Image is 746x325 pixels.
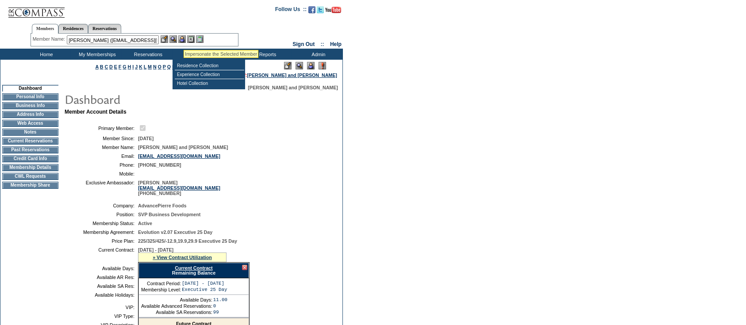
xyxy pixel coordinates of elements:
[141,297,212,302] td: Available Days:
[213,303,227,309] td: 0
[148,64,152,69] a: M
[88,24,121,33] a: Reservations
[153,255,212,260] a: » View Contract Utilization
[196,35,204,43] img: b_calculator.gif
[213,310,227,315] td: 99
[138,212,200,217] span: SVP Business Development
[167,64,171,69] a: Q
[119,64,122,69] a: F
[275,5,307,16] td: Follow Us ::
[65,109,127,115] b: Member Account Details
[20,49,71,60] td: Home
[68,203,135,208] td: Company:
[2,173,58,180] td: CWL Requests
[163,64,166,69] a: P
[2,120,58,127] td: Web Access
[2,93,58,100] td: Personal Info
[2,102,58,109] td: Business Info
[64,90,241,108] img: pgTtlDashboard.gif
[213,297,227,302] td: 11.00
[68,221,135,226] td: Membership Status:
[68,229,135,235] td: Membership Agreement:
[138,238,237,244] span: 225/325/425/-12.9,19.9,29.9 Executive 25 Day
[123,64,126,69] a: G
[122,49,173,60] td: Reservations
[68,292,135,298] td: Available Holidays:
[2,111,58,118] td: Address Info
[185,73,337,78] span: You are acting on behalf of:
[317,6,324,13] img: Follow us on Twitter
[138,229,212,235] span: Evolution v2.07 Executive 25 Day
[68,247,135,262] td: Current Contract:
[58,24,88,33] a: Residences
[68,171,135,176] td: Mobile:
[2,85,58,92] td: Dashboard
[138,247,173,252] span: [DATE] - [DATE]
[2,138,58,145] td: Current Reservations
[292,49,343,60] td: Admin
[68,162,135,168] td: Phone:
[317,9,324,14] a: Follow us on Twitter
[325,9,341,14] a: Subscribe to our YouTube Channel
[153,64,157,69] a: N
[138,180,220,196] span: [PERSON_NAME] [PHONE_NUMBER]
[175,61,244,70] td: Residence Collection
[68,180,135,196] td: Exclusive Ambassador:
[138,136,154,141] span: [DATE]
[308,9,315,14] a: Become our fan on Facebook
[169,35,177,43] img: View
[114,64,117,69] a: E
[173,49,241,60] td: Vacation Collection
[32,24,59,34] a: Members
[139,64,142,69] a: K
[33,35,67,43] div: Member Name:
[68,136,135,141] td: Member Since:
[100,64,104,69] a: B
[175,265,212,271] a: Current Contract
[241,49,292,60] td: Reports
[247,73,337,78] a: [PERSON_NAME] and [PERSON_NAME]
[2,155,58,162] td: Credit Card Info
[284,62,292,69] img: Edit Mode
[68,283,135,289] td: Available SA Res:
[185,51,257,57] div: Impersonate the Selected Member
[307,62,315,69] img: Impersonate
[109,64,113,69] a: D
[132,64,134,69] a: I
[68,266,135,271] td: Available Days:
[158,64,162,69] a: O
[141,281,181,286] td: Contract Period:
[135,64,138,69] a: J
[128,64,131,69] a: H
[138,203,187,208] span: AdvancePierre Foods
[325,7,341,13] img: Subscribe to our YouTube Channel
[68,238,135,244] td: Price Plan:
[138,153,220,159] a: [EMAIL_ADDRESS][DOMAIN_NAME]
[330,41,342,47] a: Help
[144,64,146,69] a: L
[292,41,315,47] a: Sign Out
[68,305,135,310] td: VIP:
[321,41,324,47] span: ::
[138,263,249,278] div: Remaining Balance
[141,287,181,292] td: Membership Level:
[296,62,303,69] img: View Mode
[178,35,186,43] img: Impersonate
[68,275,135,280] td: Available AR Res:
[68,212,135,217] td: Position:
[68,314,135,319] td: VIP Type:
[104,64,108,69] a: C
[138,221,152,226] span: Active
[68,124,135,132] td: Primary Member:
[138,145,228,150] span: [PERSON_NAME] and [PERSON_NAME]
[68,145,135,150] td: Member Name:
[2,182,58,189] td: Membership Share
[141,303,212,309] td: Available Advanced Reservations:
[138,162,181,168] span: [PHONE_NUMBER]
[2,164,58,171] td: Membership Details
[2,129,58,136] td: Notes
[308,6,315,13] img: Become our fan on Facebook
[2,146,58,153] td: Past Reservations
[182,287,227,292] td: Executive 25 Day
[138,185,220,191] a: [EMAIL_ADDRESS][DOMAIN_NAME]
